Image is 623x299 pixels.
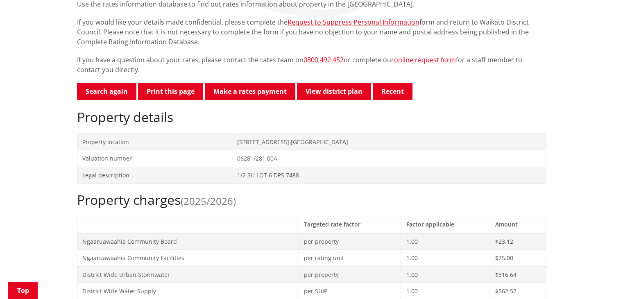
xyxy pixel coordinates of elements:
td: per property [299,266,401,283]
td: 06281/281.00A [232,150,546,167]
th: Amount [490,216,546,233]
td: Property location [77,134,232,150]
span: (2025/2026) [181,194,236,208]
td: Legal description [77,167,232,183]
p: If you have a question about your rates, please contact the rates team on or complete our for a s... [77,55,546,75]
th: Targeted rate factor [299,216,401,233]
td: 1.00 [401,250,490,267]
iframe: Messenger Launcher [585,265,615,294]
td: Ngaaruawaahia Community Facilities [77,250,299,267]
a: 0800 492 452 [304,55,344,64]
td: Ngaaruawaahia Community Board [77,233,299,250]
button: Recent [373,83,412,100]
td: per property [299,233,401,250]
td: $23.12 [490,233,546,250]
td: [STREET_ADDRESS] [GEOGRAPHIC_DATA] [232,134,546,150]
td: 1.00 [401,266,490,283]
a: View district plan [297,83,371,100]
a: Search again [77,83,136,100]
td: 1.00 [401,233,490,250]
a: Request to Suppress Personal Information [288,18,419,27]
a: online request form [394,55,456,64]
td: per rating unit [299,250,401,267]
h2: Property charges [77,192,546,208]
p: If you would like your details made confidential, please complete the form and return to Waikato ... [77,17,546,47]
td: 1/2 SH LOT 6 DPS 7488 [232,167,546,183]
td: $316.64 [490,266,546,283]
td: District Wide Urban Stormwater [77,266,299,283]
a: Top [8,282,38,299]
td: Valuation number [77,150,232,167]
th: Factor applicable [401,216,490,233]
a: Make a rates payment [205,83,295,100]
h2: Property details [77,109,546,125]
button: Print this page [138,83,203,100]
td: $25.00 [490,250,546,267]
